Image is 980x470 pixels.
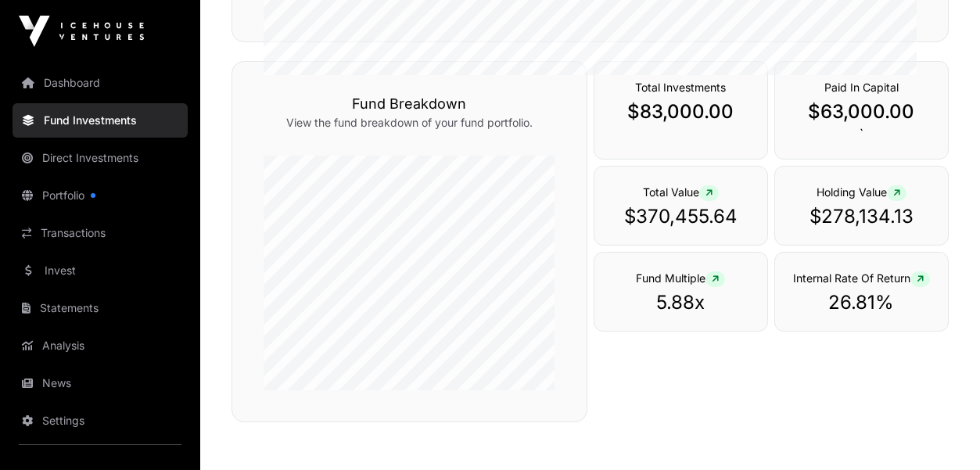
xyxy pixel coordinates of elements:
[13,253,188,288] a: Invest
[13,66,188,100] a: Dashboard
[19,16,144,47] img: Icehouse Ventures Logo
[13,328,188,363] a: Analysis
[643,185,719,199] span: Total Value
[817,185,906,199] span: Holding Value
[610,204,752,229] p: $370,455.64
[13,216,188,250] a: Transactions
[793,271,930,285] span: Internal Rate Of Return
[635,81,726,94] span: Total Investments
[791,290,932,315] p: 26.81%
[13,366,188,400] a: News
[791,204,932,229] p: $278,134.13
[610,99,752,124] p: $83,000.00
[13,103,188,138] a: Fund Investments
[13,291,188,325] a: Statements
[13,404,188,438] a: Settings
[774,61,949,160] div: `
[264,115,555,131] p: View the fund breakdown of your fund portfolio.
[791,99,932,124] p: $63,000.00
[13,141,188,175] a: Direct Investments
[13,178,188,213] a: Portfolio
[824,81,899,94] span: Paid In Capital
[636,271,725,285] span: Fund Multiple
[610,290,752,315] p: 5.88x
[902,395,980,470] iframe: Chat Widget
[264,93,555,115] h3: Fund Breakdown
